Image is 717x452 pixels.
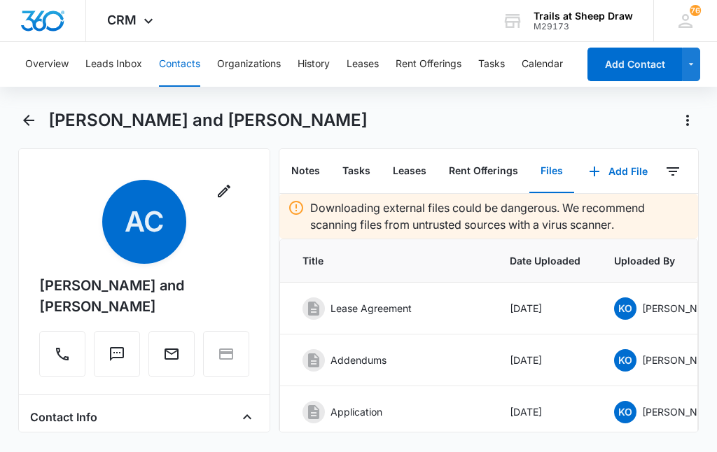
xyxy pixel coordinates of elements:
button: Call [39,331,85,377]
button: Tasks [478,42,505,87]
button: Organizations [217,42,281,87]
button: Text [94,331,140,377]
a: Text [94,353,140,365]
td: [DATE] [493,386,597,438]
button: Rent Offerings [396,42,461,87]
span: AC [102,180,186,264]
button: Notes [280,150,331,193]
p: Lease Agreement [330,301,412,316]
p: Downloading external files could be dangerous. We recommend scanning files from untrusted sources... [310,199,690,233]
p: Application [330,404,382,419]
button: Lists [574,150,620,193]
td: [DATE] [493,283,597,334]
button: Add File [575,155,662,188]
span: Date Uploaded [510,253,580,268]
p: Addendums [330,353,387,367]
button: Back [18,109,40,132]
div: account name [534,10,633,22]
a: Call [39,353,85,365]
button: Add Contact [587,48,682,81]
button: Overview [25,42,69,87]
button: Leads Inbox [85,42,142,87]
button: Files [529,150,574,193]
button: Tasks [331,150,382,193]
a: Email [148,353,195,365]
button: History [298,42,330,87]
div: notifications count [690,5,701,16]
h4: Contact Info [30,409,97,425]
button: Filters [662,160,684,183]
span: Title [302,253,476,268]
div: account id [534,22,633,31]
button: Actions [676,109,699,132]
h1: [PERSON_NAME] and [PERSON_NAME] [48,110,368,131]
td: [DATE] [493,334,597,386]
span: 76 [690,5,701,16]
button: Leases [347,42,379,87]
button: Contacts [159,42,200,87]
span: KO [614,349,636,372]
button: Email [148,331,195,377]
span: CRM [107,13,137,27]
button: Close [236,406,258,428]
div: [PERSON_NAME] and [PERSON_NAME] [39,275,249,317]
span: KO [614,401,636,423]
span: KO [614,297,636,320]
button: Calendar [522,42,563,87]
button: Rent Offerings [438,150,529,193]
button: Leases [382,150,438,193]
